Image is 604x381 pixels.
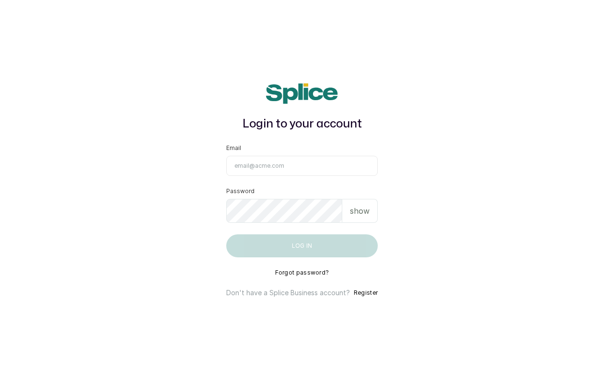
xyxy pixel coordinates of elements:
[226,115,378,133] h1: Login to your account
[350,205,370,217] p: show
[226,288,350,298] p: Don't have a Splice Business account?
[226,156,378,176] input: email@acme.com
[226,234,378,257] button: Log in
[226,187,255,195] label: Password
[354,288,378,298] button: Register
[275,269,329,277] button: Forgot password?
[226,144,241,152] label: Email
